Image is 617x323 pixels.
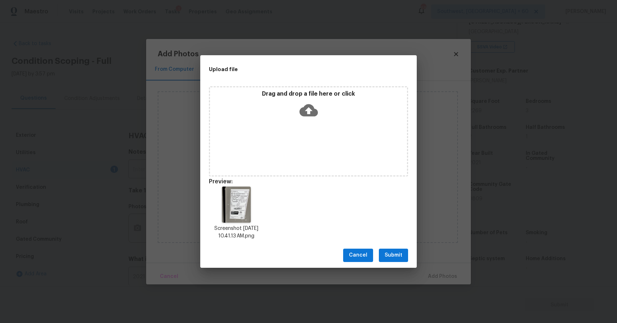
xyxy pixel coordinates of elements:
[385,251,402,260] span: Submit
[379,249,408,262] button: Submit
[210,90,407,98] p: Drag and drop a file here or click
[222,187,251,223] img: Maqih20AAAAABJRU5ErkJggg==
[343,249,373,262] button: Cancel
[209,65,376,73] h2: Upload file
[349,251,367,260] span: Cancel
[209,225,264,240] p: Screenshot [DATE] 10.41.13 AM.png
